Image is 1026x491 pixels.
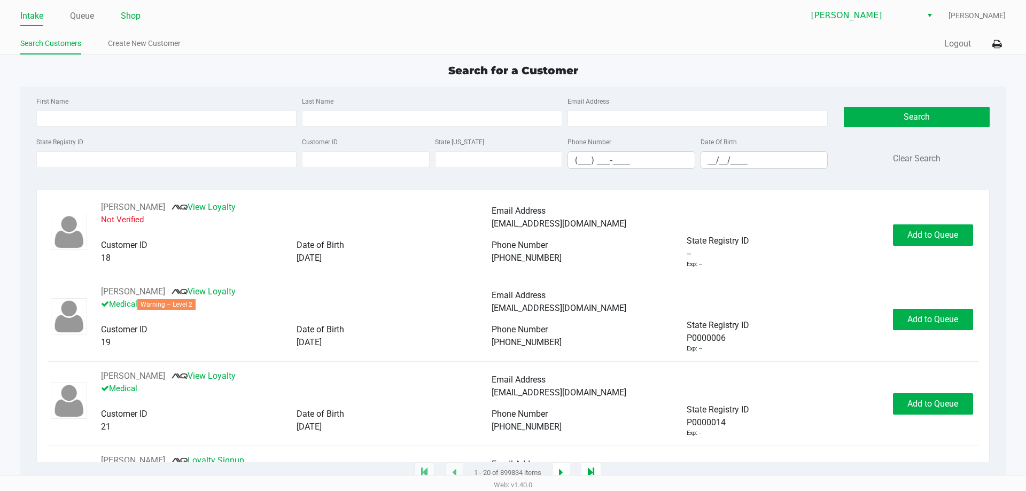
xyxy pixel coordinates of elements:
[687,260,702,269] div: Exp: --
[492,409,548,419] span: Phone Number
[101,454,165,467] button: See customer info
[172,455,244,465] a: Loyalty Signup
[949,10,1006,21] span: [PERSON_NAME]
[101,214,492,226] p: Not Verified
[907,399,958,409] span: Add to Queue
[414,462,434,484] app-submit-button: Move to first page
[492,375,546,385] span: Email Address
[492,303,626,313] span: [EMAIL_ADDRESS][DOMAIN_NAME]
[568,97,609,106] label: Email Address
[687,236,749,246] span: State Registry ID
[20,9,43,24] a: Intake
[492,219,626,229] span: [EMAIL_ADDRESS][DOMAIN_NAME]
[568,152,695,168] input: Format: (999) 999-9999
[101,253,111,263] span: 18
[844,107,989,127] button: Search
[101,201,165,214] button: See customer info
[101,240,147,250] span: Customer ID
[492,206,546,216] span: Email Address
[101,370,165,383] button: See customer info
[101,324,147,334] span: Customer ID
[701,151,828,169] kendo-maskedtextbox: Format: MM/DD/YYYY
[687,416,726,429] span: P0000014
[492,253,562,263] span: [PHONE_NUMBER]
[811,9,915,22] span: [PERSON_NAME]
[101,337,111,347] span: 19
[687,332,726,345] span: P0000006
[297,422,322,432] span: [DATE]
[687,247,691,260] span: --
[297,240,344,250] span: Date of Birth
[907,230,958,240] span: Add to Queue
[492,387,626,398] span: [EMAIL_ADDRESS][DOMAIN_NAME]
[302,97,333,106] label: Last Name
[687,404,749,415] span: State Registry ID
[101,422,111,432] span: 21
[445,462,463,484] app-submit-button: Previous
[297,409,344,419] span: Date of Birth
[101,409,147,419] span: Customer ID
[172,371,236,381] a: View Loyalty
[101,383,492,395] p: Medical
[492,324,548,334] span: Phone Number
[581,462,601,484] app-submit-button: Move to last page
[70,9,94,24] a: Queue
[297,337,322,347] span: [DATE]
[893,309,973,330] button: Add to Queue
[492,240,548,250] span: Phone Number
[687,429,702,438] div: Exp: --
[36,137,83,147] label: State Registry ID
[20,37,81,50] a: Search Customers
[492,290,546,300] span: Email Address
[922,6,937,25] button: Select
[474,467,541,478] span: 1 - 20 of 899834 items
[701,137,737,147] label: Date Of Birth
[297,253,322,263] span: [DATE]
[568,137,611,147] label: Phone Number
[893,152,941,165] button: Clear Search
[893,224,973,246] button: Add to Queue
[36,97,68,106] label: First Name
[552,462,570,484] app-submit-button: Next
[121,9,141,24] a: Shop
[701,152,828,168] input: Format: MM/DD/YYYY
[448,64,578,77] span: Search for a Customer
[108,37,181,50] a: Create New Customer
[492,459,546,469] span: Email Address
[568,151,695,169] kendo-maskedtextbox: Format: (999) 999-9999
[101,285,165,298] button: See customer info
[172,202,236,212] a: View Loyalty
[492,422,562,432] span: [PHONE_NUMBER]
[302,137,338,147] label: Customer ID
[687,345,702,354] div: Exp: --
[907,314,958,324] span: Add to Queue
[494,481,532,489] span: Web: v1.40.0
[492,337,562,347] span: [PHONE_NUMBER]
[687,320,749,330] span: State Registry ID
[893,393,973,415] button: Add to Queue
[435,137,484,147] label: State [US_STATE]
[172,286,236,297] a: View Loyalty
[944,37,971,50] button: Logout
[101,298,492,310] p: Medical
[137,299,196,310] span: Warning – Level 2
[297,324,344,334] span: Date of Birth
